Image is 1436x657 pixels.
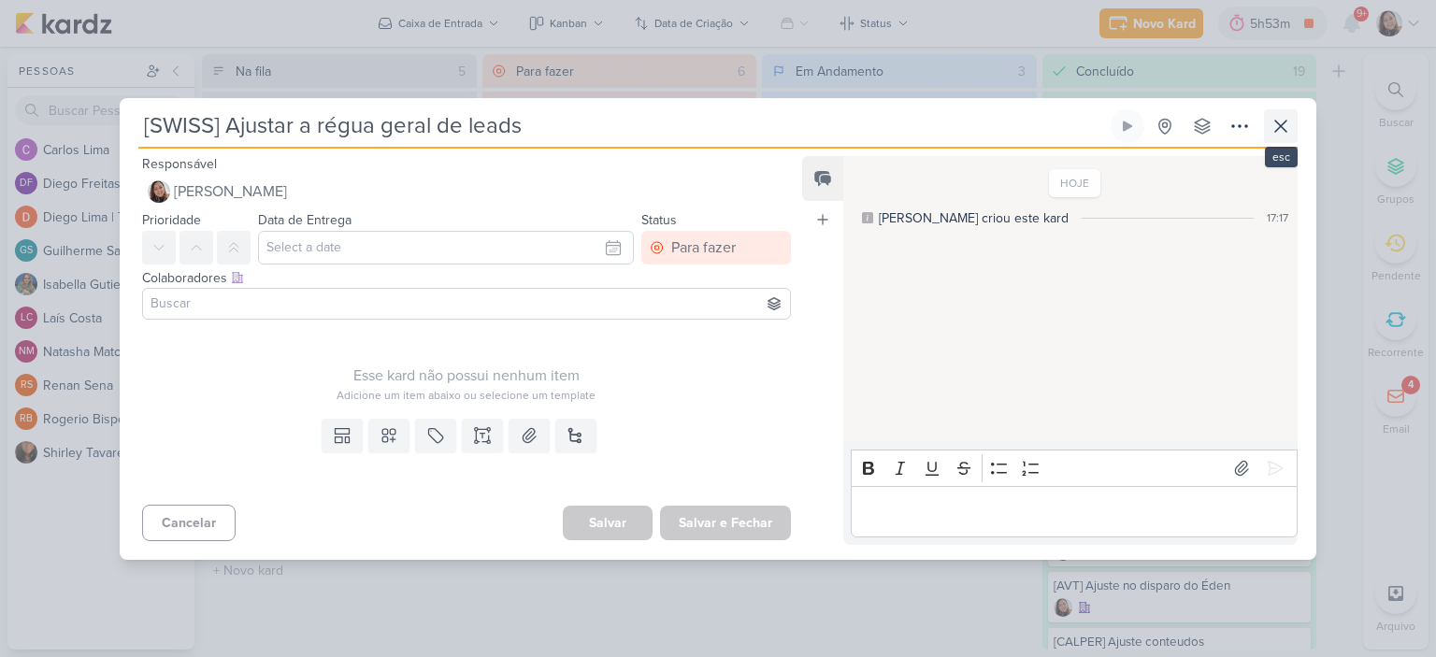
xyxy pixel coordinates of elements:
[142,387,791,404] div: Adicione um item abaixo ou selecione um template
[879,208,1069,228] div: [PERSON_NAME] criou este kard
[851,450,1298,486] div: Editor toolbar
[851,486,1298,537] div: Editor editing area: main
[148,180,170,203] img: Sharlene Khoury
[1267,209,1288,226] div: 17:17
[641,231,791,264] button: Para fazer
[142,268,791,288] div: Colaboradores
[671,236,736,259] div: Para fazer
[142,175,791,208] button: [PERSON_NAME]
[147,293,786,315] input: Buscar
[142,156,217,172] label: Responsável
[258,231,634,264] input: Select a date
[142,364,791,387] div: Esse kard não possui nenhum item
[1120,119,1135,134] div: Ligar relógio
[258,212,352,228] label: Data de Entrega
[174,180,287,203] span: [PERSON_NAME]
[142,505,236,541] button: Cancelar
[138,109,1107,143] input: Kard Sem Título
[1265,147,1298,167] div: esc
[641,212,677,228] label: Status
[142,212,201,228] label: Prioridade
